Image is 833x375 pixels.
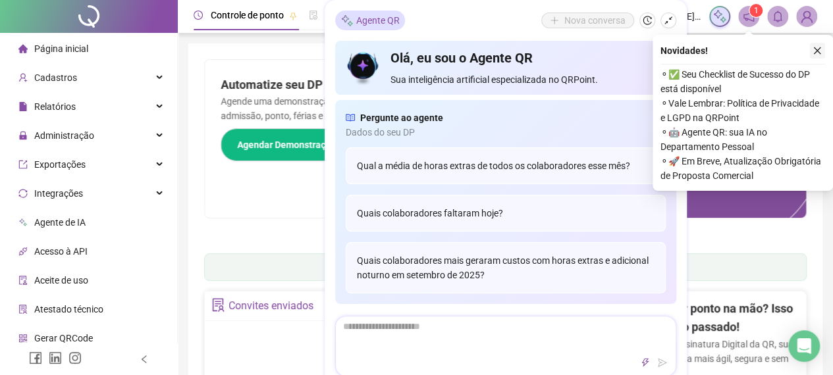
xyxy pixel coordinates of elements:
[237,137,363,152] span: Agendar Demonstração Agora
[360,111,443,125] span: Pergunte ao agente
[797,7,817,26] img: 9523
[34,43,88,54] span: Página inicial
[346,49,381,87] img: icon
[18,44,28,53] span: home
[34,246,88,257] span: Acesso à API
[335,11,405,30] div: Agente QR
[34,217,86,228] span: Agente de IA
[390,72,665,87] span: Sua inteligência artificial especializada no QRPoint.
[772,11,784,22] span: bell
[743,11,755,22] span: notification
[194,11,203,20] span: clock-circle
[18,247,28,256] span: api
[346,125,666,139] span: Dados do seu DP
[140,355,149,364] span: left
[18,160,28,169] span: export
[18,276,28,285] span: audit
[289,12,297,20] span: pushpin
[18,102,28,111] span: file
[49,351,62,364] span: linkedin
[221,128,394,161] button: Agendar Demonstração Agora
[309,11,318,20] span: file-done
[18,305,28,314] span: solution
[660,125,825,154] span: ⚬ 🤖 Agente QR: sua IA no Departamento Pessoal
[643,16,652,25] span: history
[34,101,76,112] span: Relatórios
[221,76,490,94] h2: Automatize seu DP e ganhe mais tempo! 🚀
[34,333,93,343] span: Gerar QRCode
[29,351,42,364] span: facebook
[641,358,650,367] span: thunderbolt
[34,188,83,199] span: Integrações
[346,147,666,184] div: Qual a média de horas extras de todos os colaboradores esse mês?
[34,159,86,170] span: Exportações
[34,304,103,314] span: Atestado técnico
[346,242,666,293] div: Quais colaboradores mais geraram custos com horas extras e adicional noturno em setembro de 2025?
[712,9,727,24] img: sparkle-icon.fc2bf0ac1784a2077858766a79e2daf3.svg
[18,73,28,82] span: user-add
[660,67,825,96] span: ⚬ ✅ Seu Checklist de Sucesso do DP está disponível
[541,12,634,28] button: Nova conversa
[754,6,759,15] span: 1
[68,351,82,364] span: instagram
[660,43,708,58] span: Novidades !
[390,49,665,67] h4: Olá, eu sou o Agente QR
[664,16,673,25] span: shrink
[211,10,284,20] span: Controle de ponto
[340,14,354,28] img: sparkle-icon.fc2bf0ac1784a2077858766a79e2daf3.svg
[637,355,653,370] button: thunderbolt
[211,298,225,312] span: solution
[34,72,77,83] span: Cadastros
[813,46,822,55] span: close
[18,334,28,343] span: qrcode
[34,275,88,286] span: Aceite de uso
[346,195,666,232] div: Quais colaboradores faltaram hoje?
[221,94,490,123] p: Agende uma demonstração agora e veja como simplificamos admissão, ponto, férias e holerites em um...
[655,355,670,370] button: send
[34,130,94,141] span: Administração
[228,295,313,317] div: Convites enviados
[346,111,355,125] span: read
[660,154,825,183] span: ⚬ 🚀 Em Breve, Atualização Obrigatória de Proposta Comercial
[18,189,28,198] span: sync
[18,131,28,140] span: lock
[647,299,798,337] h2: Assinar ponto na mão? Isso ficou no passado!
[788,330,820,362] div: Open Intercom Messenger
[660,96,825,125] span: ⚬ Vale Lembrar: Política de Privacidade e LGPD na QRPoint
[749,4,763,17] sup: 1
